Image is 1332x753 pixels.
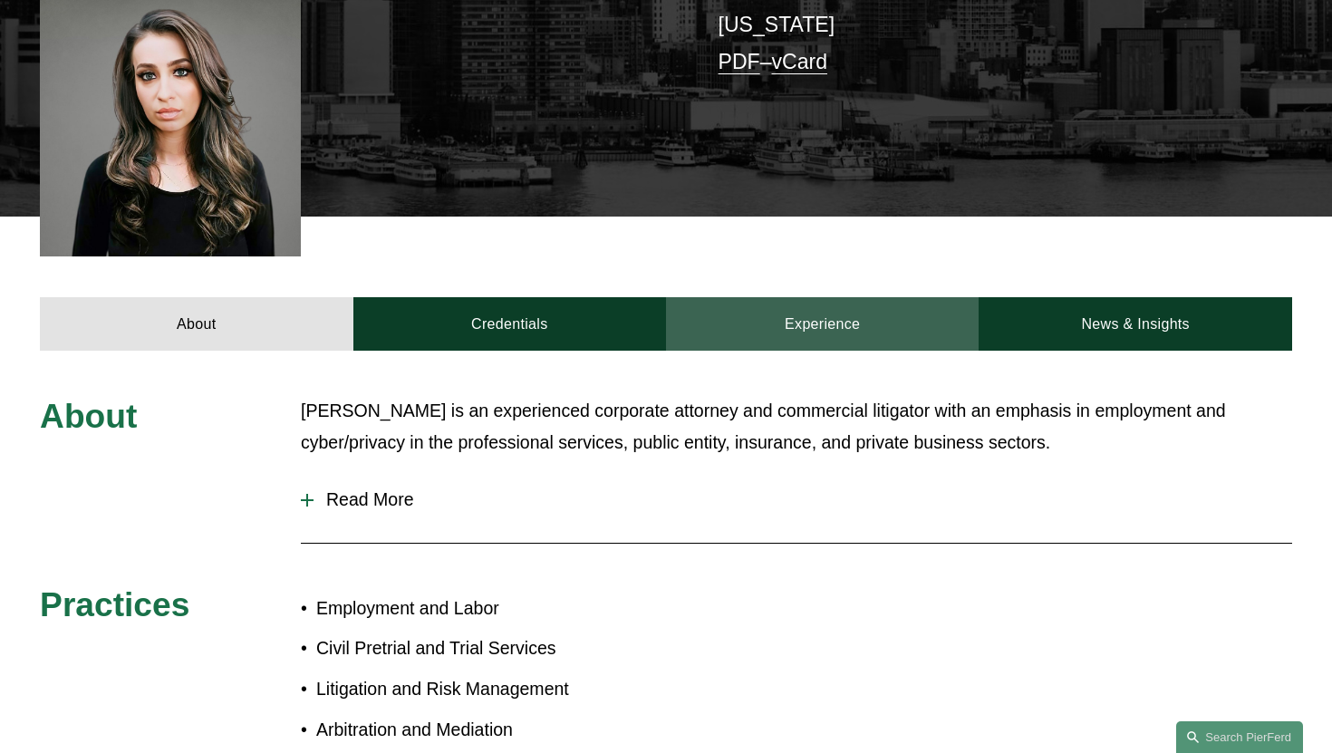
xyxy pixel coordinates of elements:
a: vCard [772,50,827,73]
p: [PERSON_NAME] is an experienced corporate attorney and commercial litigator with an emphasis in e... [301,395,1292,459]
span: Read More [314,489,1292,510]
a: Search this site [1176,721,1303,753]
p: Arbitration and Mediation [316,714,666,746]
button: Read More [301,476,1292,524]
a: PDF [719,50,760,73]
p: Litigation and Risk Management [316,673,666,705]
a: Experience [666,297,979,351]
span: Practices [40,585,189,623]
a: Credentials [353,297,666,351]
a: About [40,297,352,351]
a: News & Insights [979,297,1291,351]
p: Employment and Labor [316,593,666,624]
p: Civil Pretrial and Trial Services [316,632,666,664]
span: About [40,397,137,435]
